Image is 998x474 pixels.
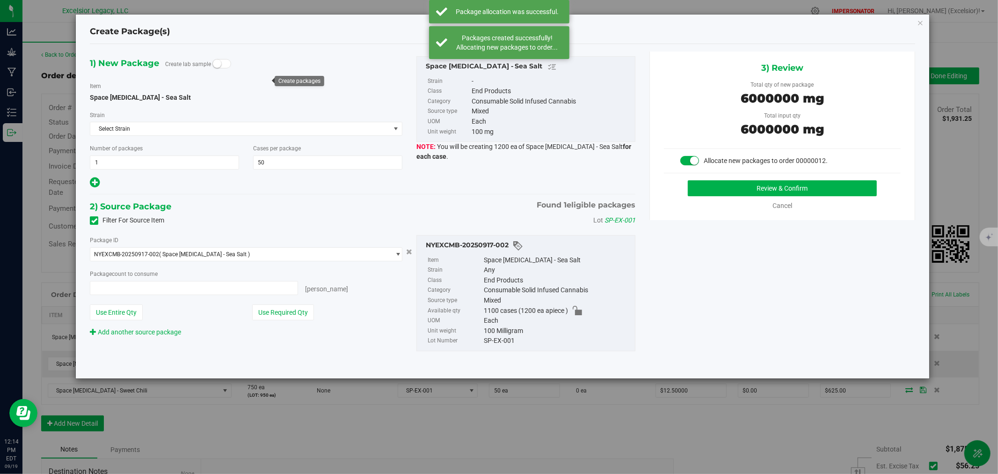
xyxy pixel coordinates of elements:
[605,216,635,224] span: SP-EX-001
[90,145,143,152] span: Number of packages
[741,91,824,106] span: 6000000 mg
[428,296,482,306] label: Source type
[472,127,630,137] div: 100 mg
[390,122,402,135] span: select
[428,86,470,96] label: Class
[772,202,792,209] a: Cancel
[484,275,630,286] div: End Products
[90,94,191,101] span: Space [MEDICAL_DATA] - Sea Salt
[428,326,482,336] label: Unit weight
[90,328,181,336] a: Add another source package
[403,245,415,259] button: Cancel button
[390,248,402,261] span: select
[416,143,632,160] span: You will be creating 1200 ea of Space [MEDICAL_DATA] - Sea Salt .
[90,156,239,169] input: 1
[278,78,321,84] div: Create packages
[537,200,635,211] span: Found eligible packages
[428,316,482,326] label: UOM
[484,265,630,275] div: Any
[472,76,630,87] div: -
[484,336,630,346] div: SP-EX-001
[90,82,101,90] label: Item
[484,285,630,296] div: Consumable Solid Infused Cannabis
[428,306,482,316] label: Available qty
[428,76,470,87] label: Strain
[472,106,630,117] div: Mixed
[428,127,470,137] label: Unit weight
[90,122,390,135] span: Select Strain
[305,285,348,293] span: [PERSON_NAME]
[428,285,482,296] label: Category
[704,157,828,164] span: Allocate new packages to order 00000012.
[112,271,126,277] span: count
[428,117,470,127] label: UOM
[452,7,562,16] div: Package allocation was successful.
[90,215,164,225] label: Filter For Source Item
[750,81,814,88] span: Total qty of new package
[593,216,603,224] span: Lot
[452,33,562,52] div: Packages created successfully! Allocating new packages to order...
[472,117,630,127] div: Each
[761,61,803,75] span: 3) Review
[165,57,211,71] label: Create lab sample
[472,96,630,107] div: Consumable Solid Infused Cannabis
[428,336,482,346] label: Lot Number
[484,296,630,306] div: Mixed
[428,265,482,275] label: Strain
[90,271,158,277] span: Package to consume
[90,26,170,38] h4: Create Package(s)
[90,180,100,188] span: Add new output
[90,200,171,214] span: 2) Source Package
[254,156,402,169] input: 50
[472,86,630,96] div: End Products
[688,180,877,196] button: Review & Confirm
[564,200,567,209] span: 1
[484,306,568,316] span: 1100 cases (1200 ea apiece )
[9,399,37,427] iframe: Resource center
[426,61,630,73] div: Space Poppers - Sea Salt
[90,304,143,320] button: Use Entire Qty
[428,106,470,117] label: Source type
[94,251,159,258] span: NYEXCMB-20250917-002
[484,326,630,336] div: 100 Milligram
[428,255,482,266] label: Item
[90,237,118,244] span: Package ID
[764,112,801,119] span: Total input qty
[90,56,159,70] span: 1) New Package
[428,275,482,286] label: Class
[253,145,301,152] span: Cases per package
[484,255,630,266] div: Space [MEDICAL_DATA] - Sea Salt
[484,316,630,326] div: Each
[159,251,250,258] span: ( Space [MEDICAL_DATA] - Sea Salt )
[252,304,314,320] button: Use Required Qty
[426,240,630,252] div: NYEXCMB-20250917-002
[90,111,105,119] label: Strain
[741,122,824,137] span: 6000000 mg
[428,96,470,107] label: Category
